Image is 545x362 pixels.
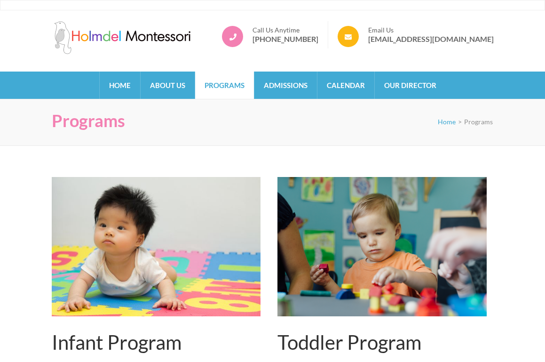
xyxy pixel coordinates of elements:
img: Holmdel Montessori School [52,21,193,54]
a: [PHONE_NUMBER] [253,34,318,44]
span: Email Us [368,26,494,34]
a: Programs [195,72,254,99]
h2: Toddler Program [277,330,487,354]
a: Our Director [375,72,446,99]
a: [EMAIL_ADDRESS][DOMAIN_NAME] [368,34,494,44]
h1: Programs [52,111,125,131]
a: Home [438,118,456,126]
a: Admissions [254,72,317,99]
span: > [458,118,462,126]
a: Calendar [317,72,374,99]
a: About Us [141,72,195,99]
span: Call Us Anytime [253,26,318,34]
a: Home [100,72,140,99]
h2: Infant Program [52,330,261,354]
